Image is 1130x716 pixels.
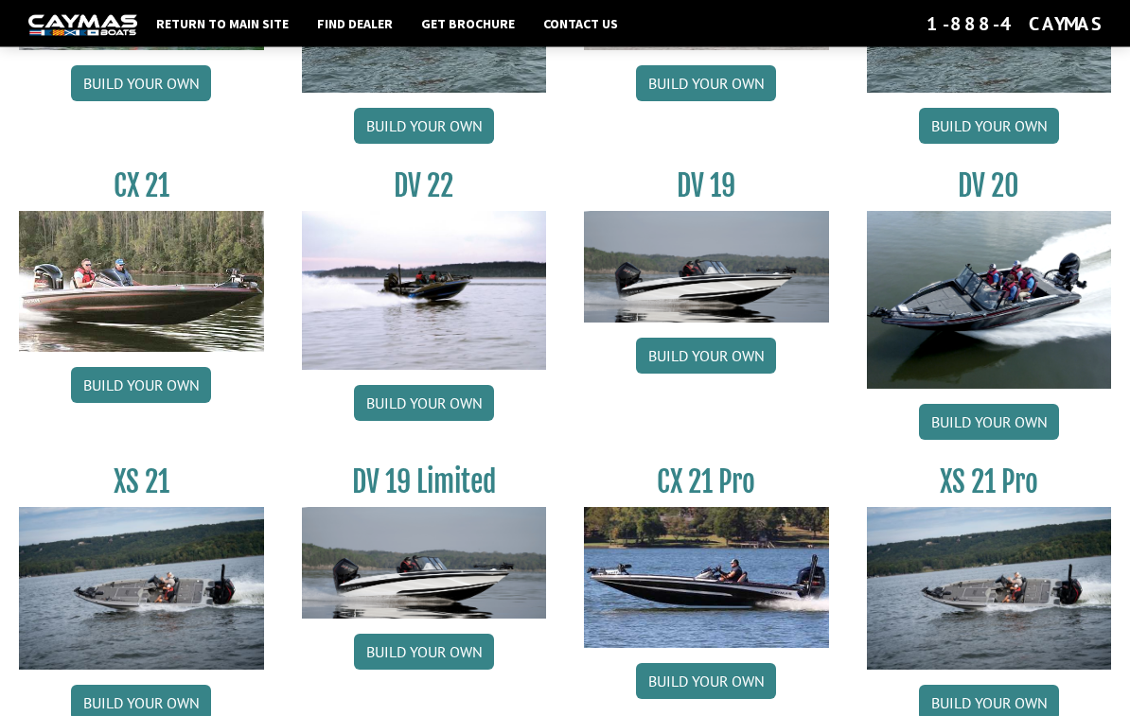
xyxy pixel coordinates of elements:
[867,465,1112,500] h3: XS 21 Pro
[19,169,264,204] h3: CX 21
[636,339,776,375] a: Build your own
[354,386,494,422] a: Build your own
[584,169,829,204] h3: DV 19
[354,109,494,145] a: Build your own
[354,635,494,671] a: Build your own
[147,11,298,36] a: Return to main site
[867,508,1112,671] img: XS_21_thumbnail.jpg
[302,212,547,371] img: DV22_original_motor_cropped_for_caymas_connect.jpg
[534,11,627,36] a: Contact Us
[636,66,776,102] a: Build your own
[19,508,264,671] img: XS_21_thumbnail.jpg
[28,15,137,35] img: white-logo-c9c8dbefe5ff5ceceb0f0178aa75bf4bb51f6bca0971e226c86eb53dfe498488.png
[302,465,547,500] h3: DV 19 Limited
[584,212,829,323] img: dv-19-ban_from_website_for_caymas_connect.png
[867,212,1112,390] img: DV_20_from_website_for_caymas_connect.png
[927,11,1102,36] div: 1-888-4CAYMAS
[636,664,776,700] a: Build your own
[412,11,524,36] a: Get Brochure
[71,368,211,404] a: Build your own
[302,508,547,620] img: dv-19-ban_from_website_for_caymas_connect.png
[19,212,264,353] img: CX21_thumb.jpg
[919,109,1059,145] a: Build your own
[867,169,1112,204] h3: DV 20
[71,66,211,102] a: Build your own
[308,11,402,36] a: Find Dealer
[302,169,547,204] h3: DV 22
[19,465,264,500] h3: XS 21
[584,465,829,500] h3: CX 21 Pro
[919,405,1059,441] a: Build your own
[584,508,829,649] img: CX-21Pro_thumbnail.jpg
